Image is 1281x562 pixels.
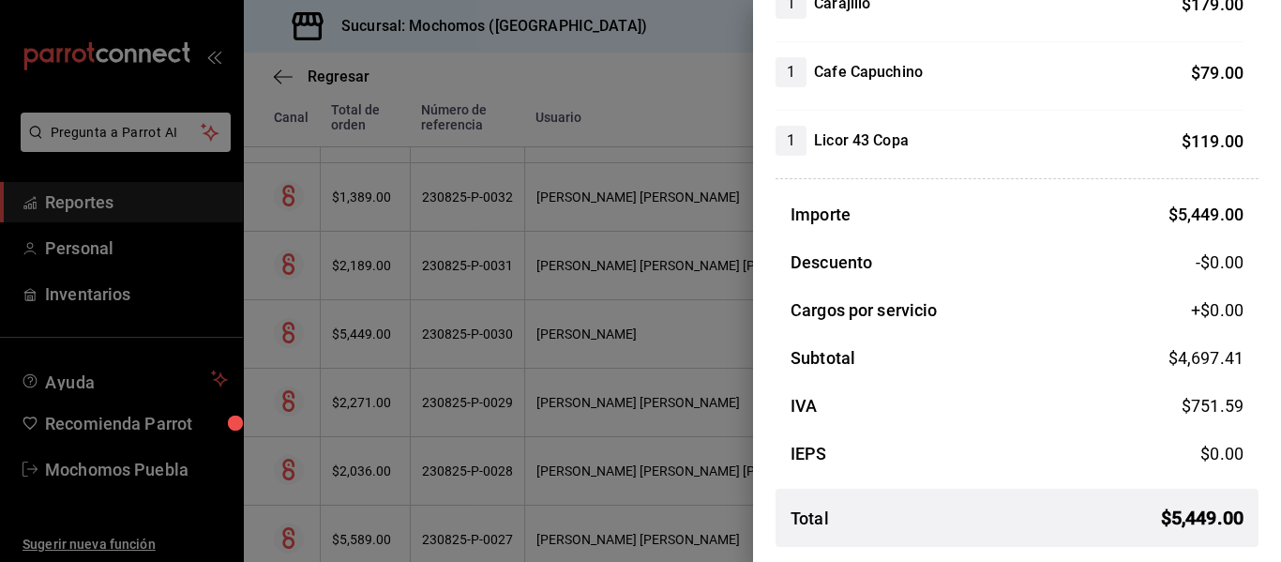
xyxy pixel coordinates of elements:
[1191,297,1243,323] span: +$ 0.00
[791,345,855,371] h3: Subtotal
[791,202,851,227] h3: Importe
[1200,444,1243,463] span: $ 0.00
[776,129,806,152] span: 1
[814,61,923,84] h4: Cafe Capuchino
[791,250,872,275] h3: Descuento
[791,441,827,466] h3: IEPS
[776,61,806,84] span: 1
[1182,396,1243,416] span: $ 751.59
[1168,348,1243,368] span: $ 4,697.41
[1191,63,1243,83] span: $ 79.00
[814,129,909,152] h4: Licor 43 Copa
[1196,250,1243,275] span: -$0.00
[1161,504,1243,532] span: $ 5,449.00
[1168,205,1243,224] span: $ 5,449.00
[1182,131,1243,151] span: $ 119.00
[791,297,938,323] h3: Cargos por servicio
[791,393,817,418] h3: IVA
[791,506,829,531] h3: Total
